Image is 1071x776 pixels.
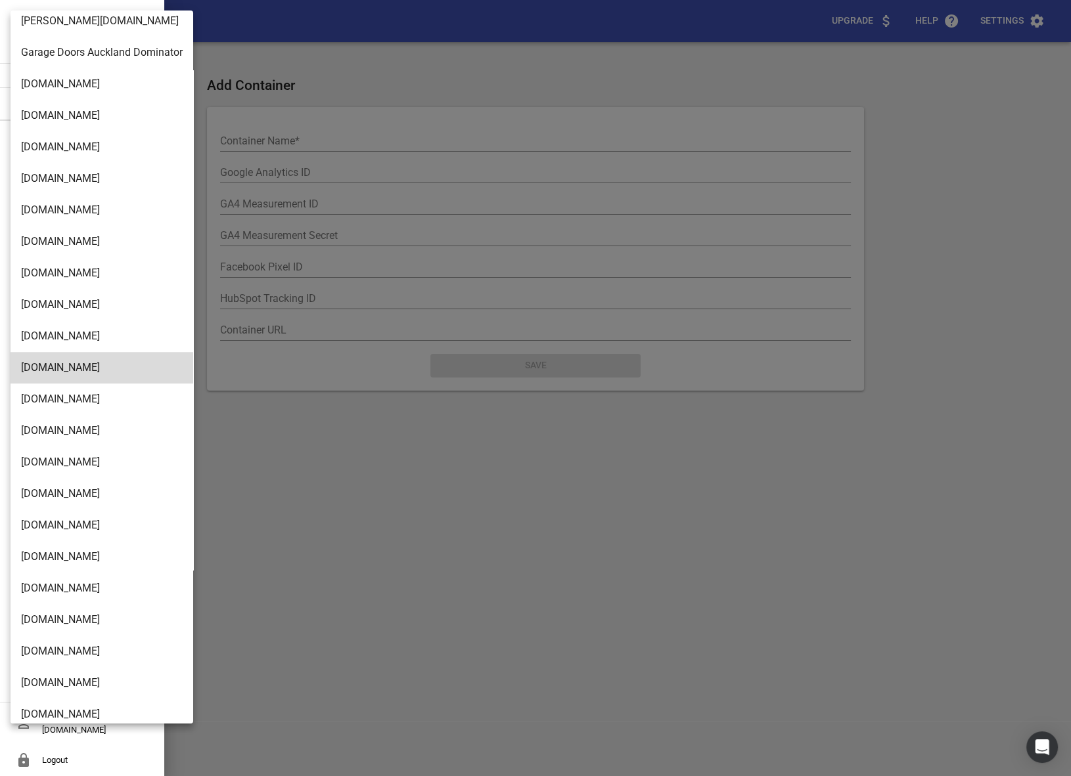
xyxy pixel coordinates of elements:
li: [DOMAIN_NAME] [11,100,193,131]
li: [DOMAIN_NAME] [11,636,193,667]
li: [DOMAIN_NAME] [11,604,193,636]
li: [DOMAIN_NAME] [11,541,193,572]
li: [DOMAIN_NAME] [11,257,193,289]
li: [DOMAIN_NAME] [11,509,193,541]
li: [DOMAIN_NAME] [11,446,193,478]
li: [PERSON_NAME][DOMAIN_NAME] [11,5,193,37]
li: [DOMAIN_NAME] [11,667,193,699]
li: [DOMAIN_NAME] [11,163,193,194]
li: [DOMAIN_NAME] [11,383,193,415]
li: [DOMAIN_NAME] [11,352,193,383]
li: [DOMAIN_NAME] [11,131,193,163]
li: [DOMAIN_NAME] [11,415,193,446]
li: [DOMAIN_NAME] [11,194,193,226]
div: Open Intercom Messenger [1026,731,1058,763]
li: [DOMAIN_NAME] [11,289,193,320]
li: [DOMAIN_NAME] [11,699,193,730]
li: [DOMAIN_NAME] [11,572,193,604]
li: [DOMAIN_NAME] [11,226,193,257]
li: Garage Doors Auckland Dominator [11,37,193,68]
li: [DOMAIN_NAME] [11,478,193,509]
li: [DOMAIN_NAME] [11,68,193,100]
li: [DOMAIN_NAME] [11,320,193,352]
